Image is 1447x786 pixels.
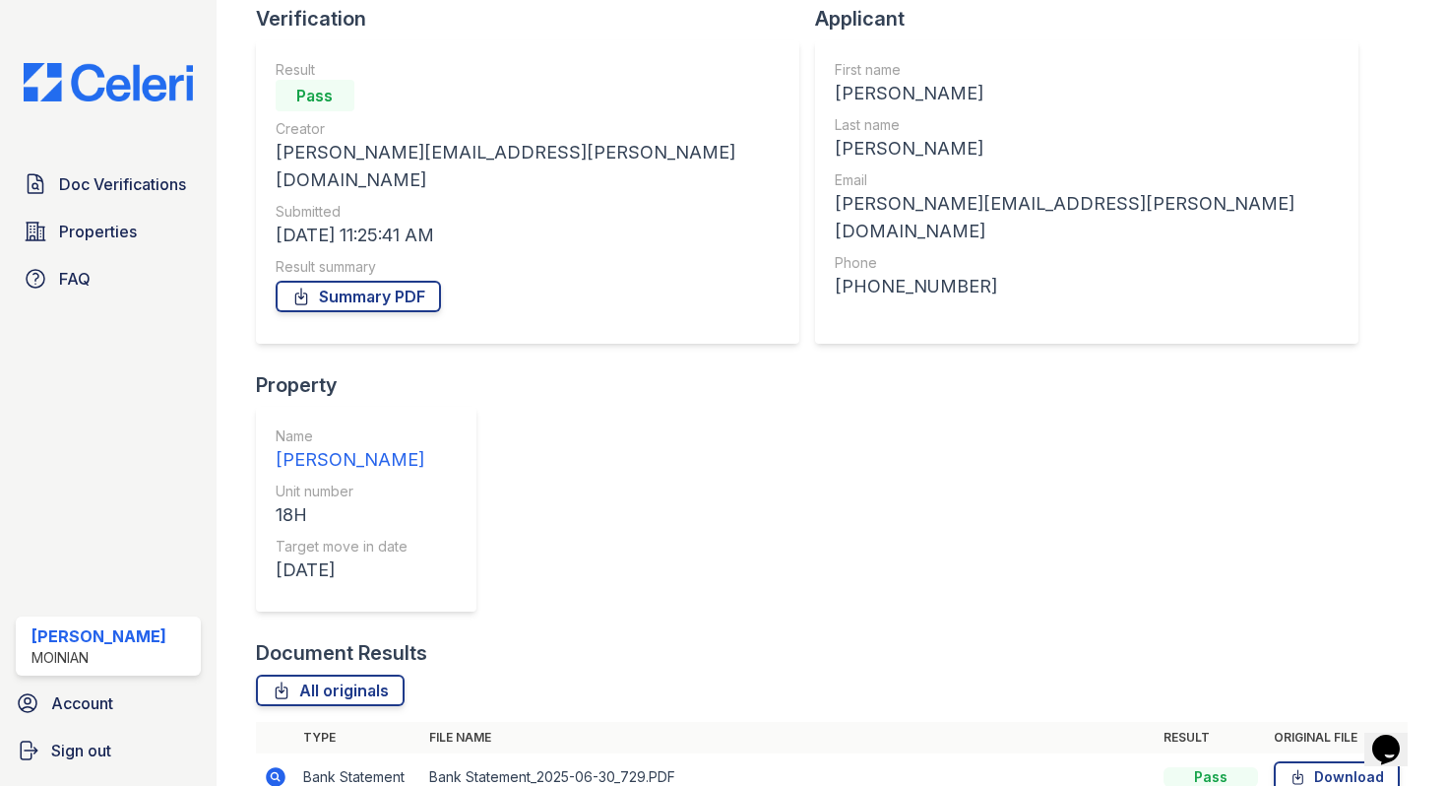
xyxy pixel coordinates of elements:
[16,212,201,251] a: Properties
[8,63,209,101] img: CE_Logo_Blue-a8612792a0a2168367f1c8372b55b34899dd931a85d93a1a3d3e32e68fde9ad4.png
[256,639,427,667] div: Document Results
[276,80,354,111] div: Pass
[276,257,780,277] div: Result summary
[276,202,780,222] div: Submitted
[276,557,424,584] div: [DATE]
[59,267,91,291] span: FAQ
[421,722,1156,753] th: File name
[1266,722,1408,753] th: Original file
[835,190,1339,245] div: [PERSON_NAME][EMAIL_ADDRESS][PERSON_NAME][DOMAIN_NAME]
[51,739,111,762] span: Sign out
[835,170,1339,190] div: Email
[835,115,1339,135] div: Last name
[276,139,780,194] div: [PERSON_NAME][EMAIL_ADDRESS][PERSON_NAME][DOMAIN_NAME]
[276,281,441,312] a: Summary PDF
[815,5,1374,33] div: Applicant
[835,253,1339,273] div: Phone
[276,60,780,80] div: Result
[276,119,780,139] div: Creator
[276,537,424,557] div: Target move in date
[835,273,1339,300] div: [PHONE_NUMBER]
[256,5,815,33] div: Verification
[276,426,424,474] a: Name [PERSON_NAME]
[256,675,405,706] a: All originals
[1364,707,1427,766] iframe: chat widget
[1156,722,1266,753] th: Result
[16,164,201,204] a: Doc Verifications
[276,501,424,529] div: 18H
[51,691,113,715] span: Account
[276,482,424,501] div: Unit number
[16,259,201,298] a: FAQ
[31,624,166,648] div: [PERSON_NAME]
[8,684,209,723] a: Account
[835,80,1339,107] div: [PERSON_NAME]
[8,731,209,770] a: Sign out
[59,220,137,243] span: Properties
[276,426,424,446] div: Name
[59,172,186,196] span: Doc Verifications
[31,648,166,668] div: Moinian
[276,222,780,249] div: [DATE] 11:25:41 AM
[835,60,1339,80] div: First name
[295,722,421,753] th: Type
[835,135,1339,163] div: [PERSON_NAME]
[276,446,424,474] div: [PERSON_NAME]
[256,371,492,399] div: Property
